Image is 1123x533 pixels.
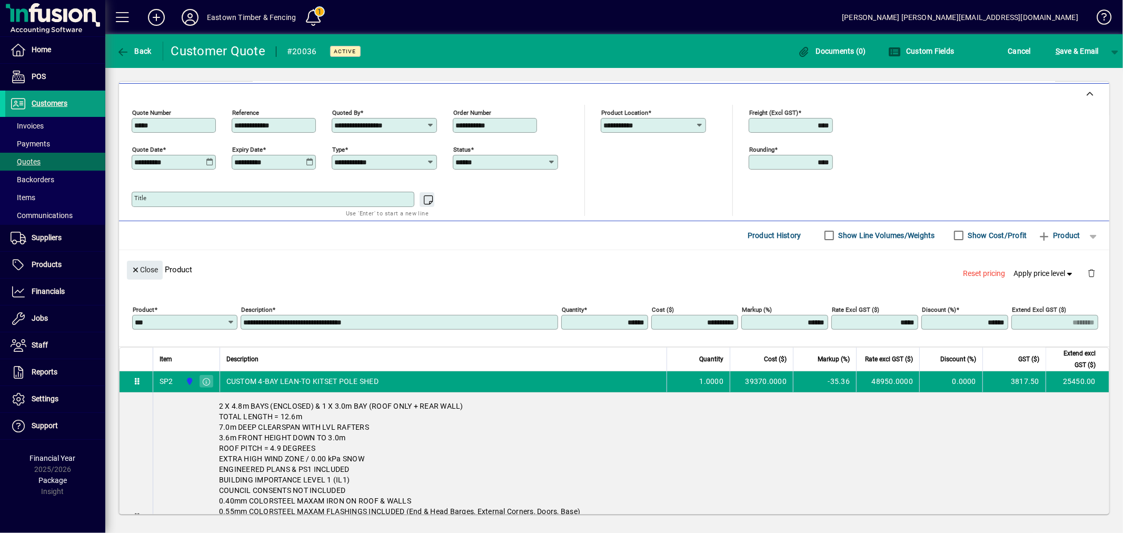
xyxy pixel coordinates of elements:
td: 3817.50 [982,371,1046,392]
mat-label: Rounding [749,145,774,153]
span: Invoices [11,122,44,130]
a: Communications [5,206,105,224]
a: Knowledge Base [1089,2,1110,36]
div: Customer Quote [171,43,266,60]
span: Communications [11,211,73,220]
span: Financials [32,287,65,295]
span: Package [38,476,67,485]
mat-label: Type [332,145,345,153]
a: Support [5,413,105,439]
span: Jobs [32,314,48,322]
span: Item [160,353,172,365]
mat-label: Rate excl GST ($) [832,305,879,313]
span: Payments [11,140,50,148]
span: Product [1038,227,1080,244]
span: Holyoake St [183,376,195,387]
a: POS [5,64,105,90]
span: Product History [748,227,801,244]
span: GST ($) [1018,353,1039,365]
mat-label: Product location [601,108,648,116]
div: 48950.0000 [863,376,913,387]
span: 1.0000 [700,376,724,387]
td: 39370.0000 [730,371,793,392]
a: Products [5,252,105,278]
span: Custom Fields [888,47,955,55]
button: Documents (0) [795,42,869,61]
button: Reset pricing [959,264,1010,283]
span: Backorders [11,175,54,184]
label: Show Line Volumes/Weights [837,230,935,241]
mat-label: Quantity [562,305,584,313]
span: Financial Year [30,454,76,462]
span: Markup (%) [818,353,850,365]
td: 25450.00 [1046,371,1109,392]
span: S [1056,47,1060,55]
a: Reports [5,359,105,386]
div: Product [119,250,1109,289]
span: Settings [32,394,58,403]
a: Quotes [5,153,105,171]
a: Financials [5,279,105,305]
button: Save & Email [1050,42,1104,61]
span: Description [226,353,259,365]
mat-label: Quote number [132,108,171,116]
span: Back [116,47,152,55]
td: 0.0000 [919,371,982,392]
span: Quantity [699,353,723,365]
button: Back [114,42,154,61]
span: Cancel [1008,43,1031,60]
mat-label: Freight (excl GST) [749,108,798,116]
button: Profile [173,8,207,27]
mat-label: Extend excl GST ($) [1012,305,1066,313]
app-page-header-button: Back [105,42,163,61]
a: Jobs [5,305,105,332]
a: Home [5,37,105,63]
span: Rate excl GST ($) [865,353,913,365]
span: Active [334,48,356,55]
mat-label: Cost ($) [652,305,674,313]
mat-label: Quoted by [332,108,360,116]
mat-label: Markup (%) [742,305,772,313]
mat-label: Title [134,194,146,202]
button: Close [127,261,163,280]
mat-label: Reference [232,108,259,116]
mat-label: Expiry date [232,145,263,153]
a: Settings [5,386,105,412]
span: Items [11,193,35,202]
td: -35.36 [793,371,856,392]
div: #20036 [287,43,317,60]
button: Product History [743,226,806,245]
a: Payments [5,135,105,153]
span: Cost ($) [764,353,787,365]
a: Suppliers [5,225,105,251]
span: Documents (0) [798,47,866,55]
app-page-header-button: Delete [1079,268,1104,278]
span: Staff [32,341,48,349]
a: Backorders [5,171,105,189]
button: Custom Fields [886,42,957,61]
label: Show Cost/Profit [966,230,1027,241]
span: Reports [32,368,57,376]
mat-label: Order number [453,108,491,116]
a: Staff [5,332,105,359]
button: Add [140,8,173,27]
span: Customers [32,99,67,107]
button: Delete [1079,261,1104,286]
span: ave & Email [1056,43,1099,60]
span: Support [32,421,58,430]
button: Apply price level [1010,264,1079,283]
mat-label: Product [133,305,154,313]
a: Invoices [5,117,105,135]
span: Apply price level [1014,268,1075,279]
span: Reset pricing [963,268,1006,279]
app-page-header-button: Close [124,264,165,274]
div: [PERSON_NAME] [PERSON_NAME][EMAIL_ADDRESS][DOMAIN_NAME] [842,9,1078,26]
span: Quotes [11,157,41,166]
span: Extend excl GST ($) [1052,348,1096,371]
mat-hint: Use 'Enter' to start a new line [346,207,429,219]
span: POS [32,72,46,81]
button: Product [1032,226,1086,245]
mat-label: Description [241,305,272,313]
span: Discount (%) [940,353,976,365]
span: Suppliers [32,233,62,242]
